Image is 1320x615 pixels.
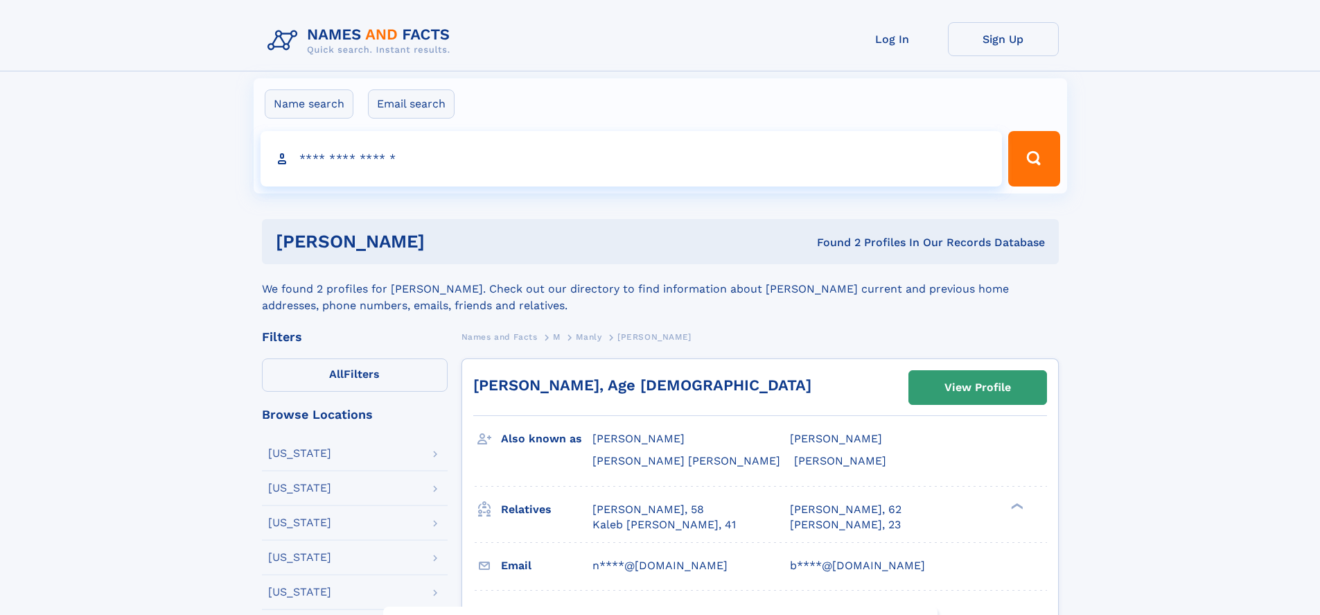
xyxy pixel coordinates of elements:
[617,332,692,342] span: [PERSON_NAME]
[268,587,331,598] div: [US_STATE]
[268,517,331,528] div: [US_STATE]
[592,517,736,532] a: Kaleb [PERSON_NAME], 41
[501,427,592,451] h3: Also known as
[501,554,592,578] h3: Email
[1008,131,1059,187] button: Search Button
[262,358,448,392] label: Filters
[329,367,344,381] span: All
[261,131,1003,187] input: search input
[262,22,461,60] img: Logo Names and Facts
[592,432,685,445] span: [PERSON_NAME]
[268,483,331,494] div: [US_STATE]
[262,331,448,343] div: Filters
[592,454,780,467] span: [PERSON_NAME] [PERSON_NAME]
[368,89,455,119] label: Email search
[553,328,561,345] a: M
[909,371,1046,404] a: View Profile
[794,454,886,467] span: [PERSON_NAME]
[268,552,331,563] div: [US_STATE]
[501,498,592,521] h3: Relatives
[944,372,1011,404] div: View Profile
[948,22,1059,56] a: Sign Up
[262,408,448,421] div: Browse Locations
[276,233,621,250] h1: [PERSON_NAME]
[461,328,538,345] a: Names and Facts
[1007,501,1024,510] div: ❯
[265,89,353,119] label: Name search
[576,328,601,345] a: Manly
[473,376,811,394] a: [PERSON_NAME], Age [DEMOGRAPHIC_DATA]
[262,264,1059,314] div: We found 2 profiles for [PERSON_NAME]. Check out our directory to find information about [PERSON_...
[790,432,882,445] span: [PERSON_NAME]
[592,502,704,517] a: [PERSON_NAME], 58
[576,332,601,342] span: Manly
[790,502,901,517] a: [PERSON_NAME], 62
[621,235,1045,250] div: Found 2 Profiles In Our Records Database
[553,332,561,342] span: M
[268,448,331,459] div: [US_STATE]
[790,517,901,532] a: [PERSON_NAME], 23
[837,22,948,56] a: Log In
